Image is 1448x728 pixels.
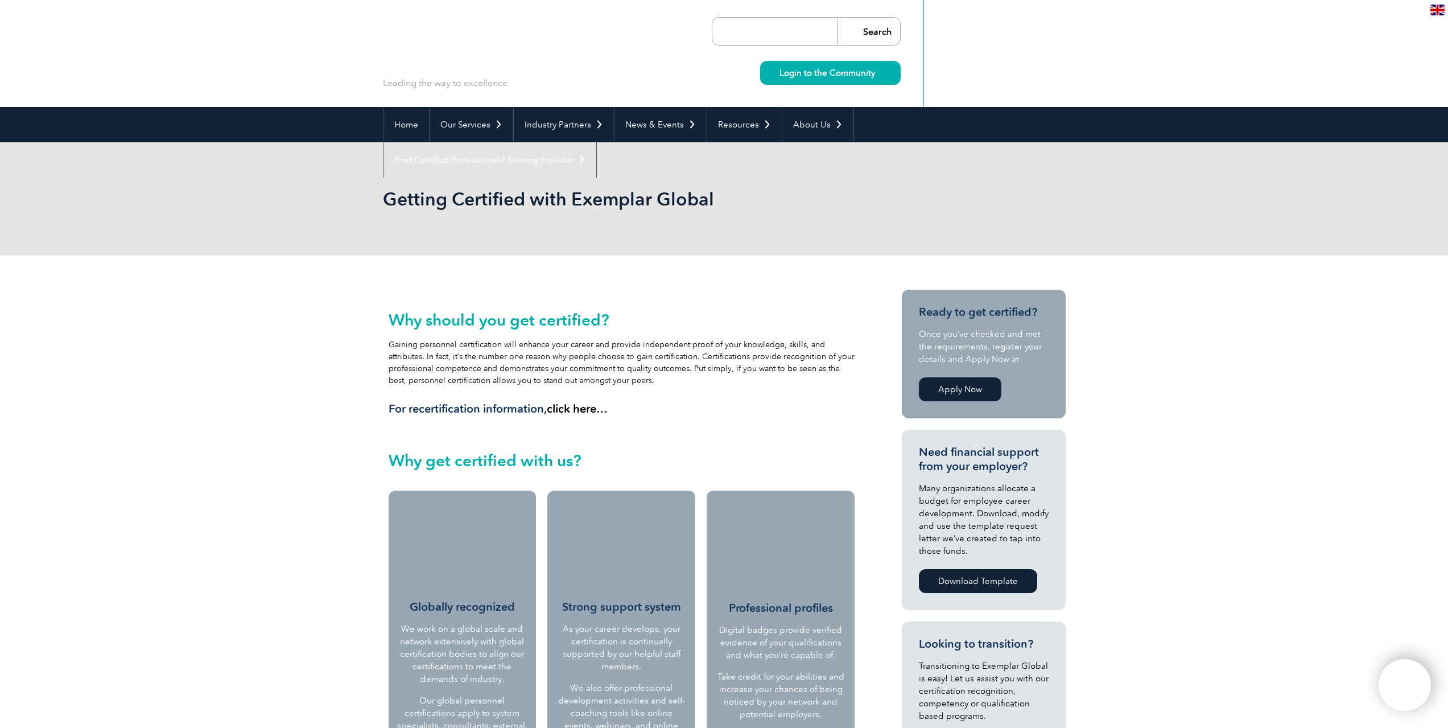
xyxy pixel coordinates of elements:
a: Find Certified Professional / Training Provider [383,142,596,178]
h3: For recertification information, [389,402,855,416]
p: As your career develops, your certification is continually supported by our helpful staff members. [556,623,687,673]
a: Download Template [919,569,1037,593]
img: svg+xml;nitro-empty-id=MzYyOjIyMw==-1;base64,PHN2ZyB2aWV3Qm94PSIwIDAgMTEgMTEiIHdpZHRoPSIxMSIgaGVp... [875,69,881,76]
a: Resources [707,107,782,142]
h3: Professional profiles [716,516,845,615]
a: About Us [782,107,853,142]
a: Industry Partners [514,107,614,142]
h3: Looking to transition? [919,637,1049,651]
a: News & Events [614,107,707,142]
h3: Need financial support from your employer? [919,445,1049,474]
h3: Globally recognized [397,515,528,614]
a: Home [383,107,429,142]
input: Search [838,18,900,45]
h3: Strong support system [556,515,687,614]
p: Transitioning to Exemplar Global is easy! Let us assist you with our certification recognition, c... [919,660,1049,722]
p: Take credit for your abilities and increase your chances of being noticed by your network and pot... [716,671,845,721]
a: click here… [547,402,608,416]
a: Login to the Community [760,61,901,85]
h1: Getting Certified with Exemplar Global [383,188,820,210]
img: en [1430,5,1445,15]
p: Many organizations allocate a budget for employee career development. Download, modify and use th... [919,482,1049,557]
p: Digital badges provide verified evidence of your qualifications and what you’re capable of. [716,624,845,661]
h3: Ready to get certified? [919,305,1049,319]
h2: Why get certified with us? [389,451,855,470]
h2: Why should you get certified? [389,311,855,329]
a: Apply Now [919,377,1001,401]
div: Gaining personnel certification will enhance your career and provide independent proof of your kn... [389,311,855,416]
p: Once you’ve checked and met the requirements, register your details and Apply Now at [919,328,1049,365]
a: Our Services [430,107,513,142]
p: We work on a global scale and network extensively with global certification bodies to align our c... [397,623,528,685]
p: Leading the way to excellence [383,77,508,89]
img: svg+xml;nitro-empty-id=MTEzNDoxMTY=-1;base64,PHN2ZyB2aWV3Qm94PSIwIDAgNDAwIDQwMCIgd2lkdGg9IjQwMCIg... [1391,671,1419,700]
